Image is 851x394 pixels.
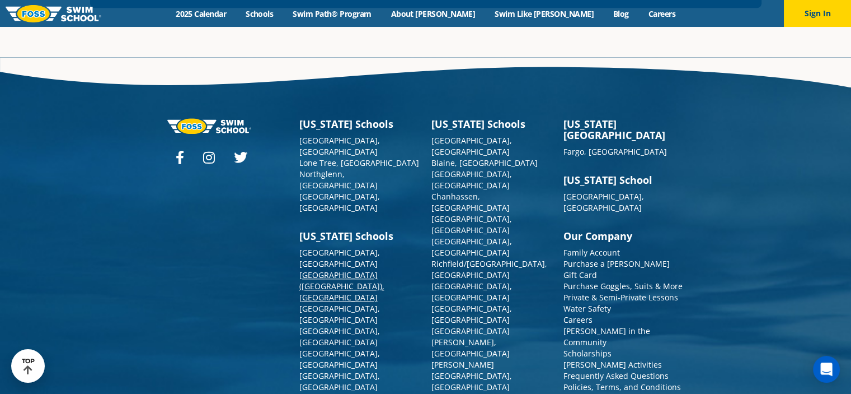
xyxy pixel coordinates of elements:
a: [GEOGRAPHIC_DATA], [GEOGRAPHIC_DATA] [431,281,512,303]
a: [PERSON_NAME] Activities [563,359,662,370]
h3: [US_STATE] Schools [299,230,420,242]
a: [GEOGRAPHIC_DATA], [GEOGRAPHIC_DATA] [431,214,512,235]
a: [GEOGRAPHIC_DATA], [GEOGRAPHIC_DATA] [431,236,512,258]
a: [GEOGRAPHIC_DATA], [GEOGRAPHIC_DATA] [299,326,380,347]
a: Careers [638,8,685,19]
h3: [US_STATE] School [563,174,684,186]
a: [GEOGRAPHIC_DATA], [GEOGRAPHIC_DATA] [431,169,512,191]
a: Swim Like [PERSON_NAME] [485,8,604,19]
a: Blaine, [GEOGRAPHIC_DATA] [431,157,538,168]
a: [GEOGRAPHIC_DATA], [GEOGRAPHIC_DATA] [431,303,512,325]
img: FOSS Swim School Logo [6,5,101,22]
a: Frequently Asked Questions [563,370,669,381]
a: [GEOGRAPHIC_DATA], [GEOGRAPHIC_DATA] [431,135,512,157]
a: Lone Tree, [GEOGRAPHIC_DATA] [299,157,419,168]
a: 2025 Calendar [166,8,236,19]
a: Purchase a [PERSON_NAME] Gift Card [563,258,670,280]
a: Fargo, [GEOGRAPHIC_DATA] [563,146,667,157]
a: Swim Path® Program [283,8,381,19]
a: About [PERSON_NAME] [381,8,485,19]
a: [GEOGRAPHIC_DATA], [GEOGRAPHIC_DATA] [299,370,380,392]
a: [GEOGRAPHIC_DATA] ([GEOGRAPHIC_DATA]), [GEOGRAPHIC_DATA] [299,270,384,303]
h3: [US_STATE][GEOGRAPHIC_DATA] [563,118,684,141]
img: Foss-logo-horizontal-white.svg [167,118,251,133]
a: Northglenn, [GEOGRAPHIC_DATA] [299,169,378,191]
div: TOP [22,358,35,375]
a: Careers [563,314,593,325]
a: [GEOGRAPHIC_DATA], [GEOGRAPHIC_DATA] [299,135,380,157]
a: Water Safety [563,303,611,314]
a: Family Account [563,247,620,258]
a: [GEOGRAPHIC_DATA], [GEOGRAPHIC_DATA] [299,303,380,325]
h3: [US_STATE] Schools [299,118,420,129]
a: Scholarships [563,348,612,359]
a: Private & Semi-Private Lessons [563,292,678,303]
h3: [US_STATE] Schools [431,118,552,129]
a: Richfield/[GEOGRAPHIC_DATA], [GEOGRAPHIC_DATA] [431,258,547,280]
a: Blog [603,8,638,19]
a: [GEOGRAPHIC_DATA][PERSON_NAME], [GEOGRAPHIC_DATA] [431,326,510,359]
h3: Our Company [563,230,684,242]
a: Schools [236,8,283,19]
a: [GEOGRAPHIC_DATA], [GEOGRAPHIC_DATA] [563,191,644,213]
a: Chanhassen, [GEOGRAPHIC_DATA] [431,191,510,213]
div: Open Intercom Messenger [813,356,840,383]
a: [GEOGRAPHIC_DATA], [GEOGRAPHIC_DATA] [299,191,380,213]
a: [PERSON_NAME][GEOGRAPHIC_DATA], [GEOGRAPHIC_DATA] [431,359,512,392]
a: Policies, Terms, and Conditions [563,382,681,392]
a: [PERSON_NAME] in the Community [563,326,650,347]
a: [GEOGRAPHIC_DATA], [GEOGRAPHIC_DATA] [299,247,380,269]
a: Purchase Goggles, Suits & More [563,281,683,291]
a: [GEOGRAPHIC_DATA], [GEOGRAPHIC_DATA] [299,348,380,370]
